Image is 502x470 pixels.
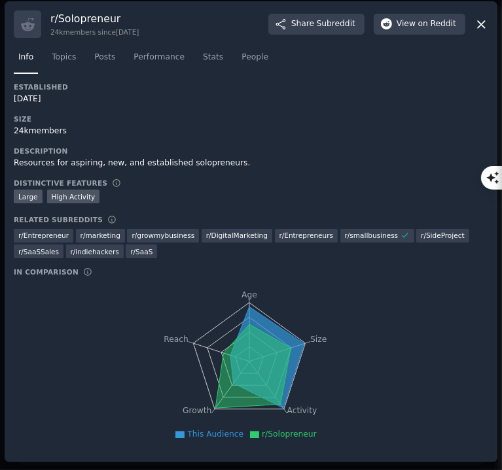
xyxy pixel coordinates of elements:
[183,406,211,415] tspan: Growth
[47,190,100,203] div: High Activity
[14,215,103,224] h3: Related Subreddits
[237,47,273,74] a: People
[418,18,456,30] span: on Reddit
[18,231,69,240] span: r/ Entrepreneur
[14,267,79,277] h3: In Comparison
[14,93,488,105] div: [DATE]
[345,231,399,240] span: r/ smallbusiness
[14,190,43,203] div: Large
[310,334,327,343] tspan: Size
[421,231,465,240] span: r/ SideProject
[134,52,185,63] span: Performance
[18,52,33,63] span: Info
[14,178,107,188] h3: Distinctive Features
[164,334,188,343] tspan: Reach
[279,231,334,240] span: r/ Entrepreneurs
[14,126,488,137] div: 24k members
[14,47,38,74] a: Info
[90,47,120,74] a: Posts
[291,18,355,30] span: Share
[94,52,115,63] span: Posts
[268,14,365,35] button: ShareSubreddit
[18,247,59,256] span: r/ SaaSSales
[287,406,317,415] tspan: Activity
[50,27,139,37] div: 24k members since [DATE]
[81,231,120,240] span: r/ marketing
[206,231,268,240] span: r/ DigitalMarketing
[14,82,488,92] h3: Established
[374,14,465,35] button: Viewon Reddit
[47,47,81,74] a: Topics
[397,18,456,30] span: View
[14,158,488,169] div: Resources for aspiring, new, and established solopreneurs.
[52,52,76,63] span: Topics
[187,429,243,439] span: This Audience
[242,52,268,63] span: People
[198,47,228,74] a: Stats
[14,146,488,156] h3: Description
[130,247,152,256] span: r/ SaaS
[129,47,189,74] a: Performance
[203,52,223,63] span: Stats
[242,290,257,299] tspan: Age
[262,429,317,439] span: r/Solopreneur
[71,247,119,256] span: r/ indiehackers
[132,231,194,240] span: r/ growmybusiness
[317,18,355,30] span: Subreddit
[50,12,139,25] h3: r/ Solopreneur
[14,114,488,124] h3: Size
